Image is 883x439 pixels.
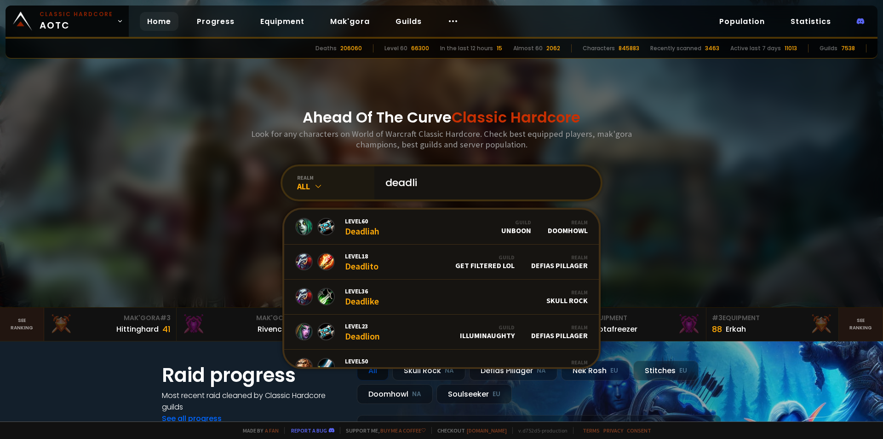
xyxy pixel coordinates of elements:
[574,308,706,341] a: #2Equipment88Notafreezer
[345,252,378,272] div: Deadlito
[303,106,580,129] h1: Ahead Of The Curve
[531,254,588,270] div: Defias Pillager
[247,129,636,150] h3: Look for any characters on World of Warcraft Classic Hardcore. Check best equipped players, mak'g...
[345,287,379,295] span: Level 36
[531,254,588,261] div: Realm
[411,44,429,53] div: 66300
[412,390,421,399] small: NA
[345,217,379,237] div: Deadliah
[284,210,599,245] a: Level60DeadliahGuildUnboonRealmDoomhowl
[162,361,346,390] h1: Raid progress
[345,322,380,330] span: Level 23
[619,44,639,53] div: 845883
[467,427,507,434] a: [DOMAIN_NAME]
[493,390,500,399] small: EU
[265,427,279,434] a: a fan
[583,44,615,53] div: Characters
[189,12,242,31] a: Progress
[40,10,113,18] small: Classic Hardcore
[548,219,588,226] div: Realm
[297,181,374,192] div: All
[712,12,772,31] a: Population
[501,219,531,226] div: Guild
[455,254,515,261] div: Guild
[537,366,546,375] small: NA
[182,313,303,323] div: Mak'Gora
[345,322,380,342] div: Deadlion
[546,44,560,53] div: 2062
[452,107,580,128] span: Classic Hardcore
[469,361,557,380] div: Defias Pillager
[345,287,379,307] div: Deadlike
[546,289,588,296] div: Realm
[546,289,588,305] div: Skull Rock
[593,323,637,335] div: Notafreezer
[706,308,839,341] a: #3Equipment88Erkah
[650,44,701,53] div: Recently scanned
[345,217,379,225] span: Level 60
[785,44,797,53] div: 11013
[603,427,623,434] a: Privacy
[501,219,531,235] div: Unboon
[512,427,568,434] span: v. d752d5 - production
[380,427,426,434] a: Buy me a coffee
[561,361,630,380] div: Nek'Rosh
[531,324,588,340] div: Defias Pillager
[291,427,327,434] a: Report a bug
[177,308,309,341] a: Mak'Gora#2Rivench100
[633,361,699,380] div: Stitches
[436,384,512,404] div: Soulseeker
[627,427,651,434] a: Consent
[388,12,429,31] a: Guilds
[820,44,837,53] div: Guilds
[357,361,389,380] div: All
[610,366,618,375] small: EU
[679,366,687,375] small: EU
[839,308,883,341] a: Seeranking
[237,427,279,434] span: Made by
[705,44,719,53] div: 3463
[712,313,833,323] div: Equipment
[140,12,178,31] a: Home
[460,324,515,340] div: Illuminaughty
[284,350,599,385] a: Level50DeadliftRealmSkull Rock
[50,313,171,323] div: Mak'Gora
[513,44,543,53] div: Almost 60
[253,12,312,31] a: Equipment
[726,323,746,335] div: Erkah
[531,324,588,331] div: Realm
[497,44,502,53] div: 15
[258,323,287,335] div: Rivench
[730,44,781,53] div: Active last 7 days
[357,384,433,404] div: Doomhowl
[380,166,590,199] input: Search a character...
[162,323,171,335] div: 41
[315,44,337,53] div: Deaths
[340,44,362,53] div: 206060
[297,174,374,181] div: realm
[323,12,377,31] a: Mak'gora
[44,308,177,341] a: Mak'Gora#3Hittinghard41
[583,427,600,434] a: Terms
[345,252,378,260] span: Level 18
[392,361,465,380] div: Skull Rock
[546,359,588,366] div: Realm
[345,357,376,377] div: Deadlift
[712,313,722,322] span: # 3
[284,245,599,280] a: Level18DeadlitoGuildGET FILTERED LOLRealmDefias Pillager
[284,280,599,315] a: Level36DeadlikeRealmSkull Rock
[384,44,407,53] div: Level 60
[116,323,159,335] div: Hittinghard
[345,357,376,365] span: Level 50
[284,315,599,350] a: Level23DeadlionGuildIlluminaughtyRealmDefias Pillager
[340,427,426,434] span: Support me,
[445,366,454,375] small: NA
[160,313,171,322] span: # 3
[162,413,222,424] a: See all progress
[548,219,588,235] div: Doomhowl
[783,12,838,31] a: Statistics
[40,10,113,32] span: AOTC
[431,427,507,434] span: Checkout
[712,323,722,335] div: 88
[455,254,515,270] div: GET FILTERED LOL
